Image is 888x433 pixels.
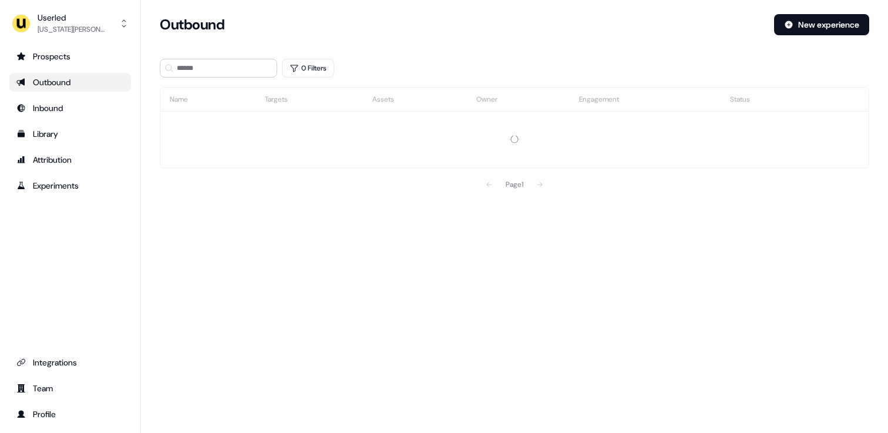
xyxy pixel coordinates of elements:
[282,59,334,78] button: 0 Filters
[774,14,869,35] button: New experience
[38,24,108,35] div: [US_STATE][PERSON_NAME]
[16,154,124,166] div: Attribution
[9,405,131,424] a: Go to profile
[9,9,131,38] button: Userled[US_STATE][PERSON_NAME]
[9,353,131,372] a: Go to integrations
[9,176,131,195] a: Go to experiments
[9,150,131,169] a: Go to attribution
[9,47,131,66] a: Go to prospects
[16,408,124,420] div: Profile
[9,379,131,398] a: Go to team
[38,12,108,24] div: Userled
[16,51,124,62] div: Prospects
[160,16,224,33] h3: Outbound
[9,125,131,143] a: Go to templates
[16,128,124,140] div: Library
[16,382,124,394] div: Team
[9,99,131,118] a: Go to Inbound
[16,102,124,114] div: Inbound
[16,76,124,88] div: Outbound
[16,180,124,192] div: Experiments
[9,73,131,92] a: Go to outbound experience
[16,357,124,368] div: Integrations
